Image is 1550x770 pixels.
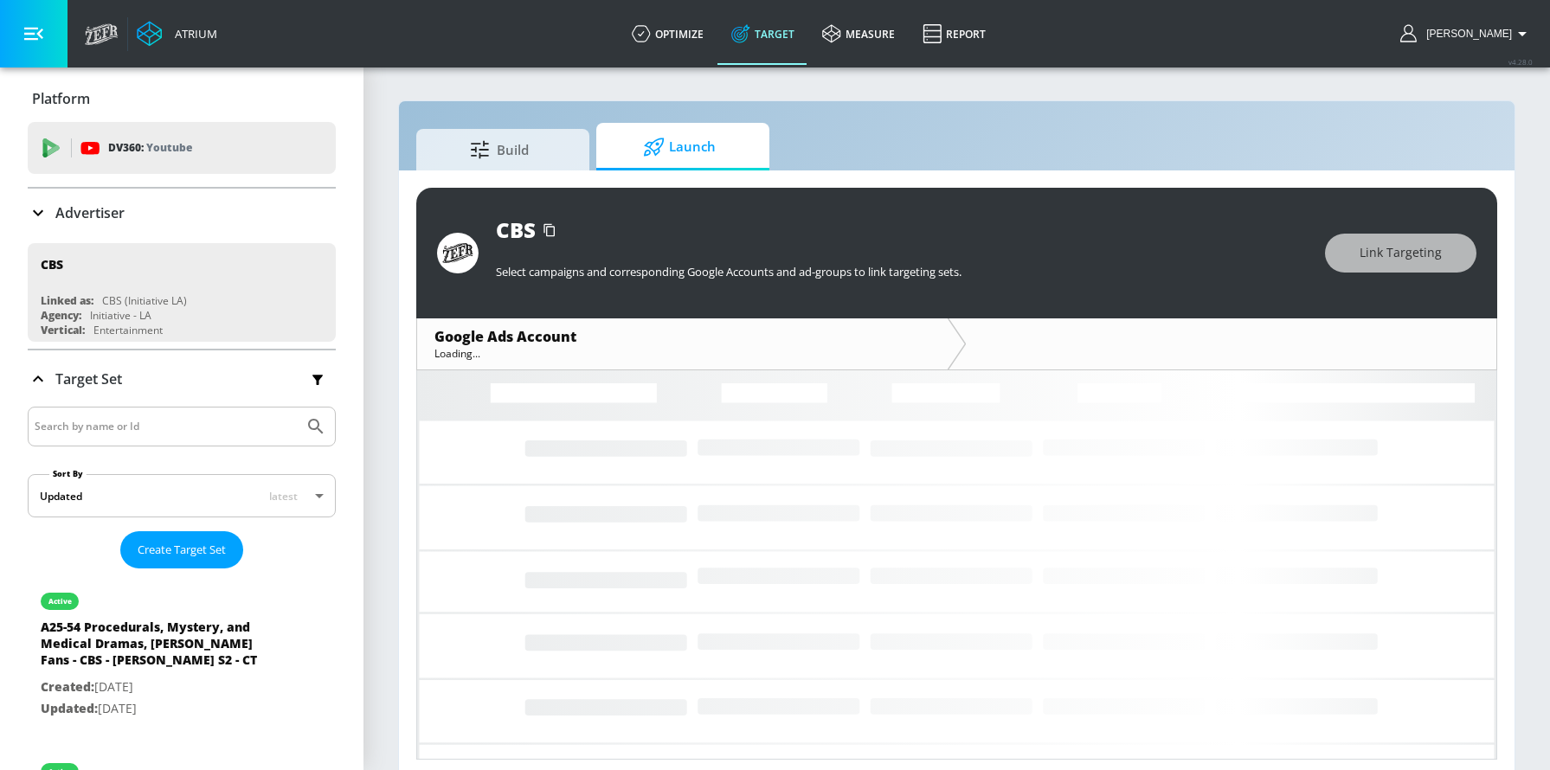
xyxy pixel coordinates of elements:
div: CBS [496,215,536,244]
div: activeA25-54 Procedurals, Mystery, and Medical Dramas, [PERSON_NAME] Fans - CBS - [PERSON_NAME] S... [28,575,336,732]
div: Updated [40,489,82,504]
p: Platform [32,89,90,108]
div: Advertiser [28,189,336,237]
p: Select campaigns and corresponding Google Accounts and ad-groups to link targeting sets. [496,264,1308,279]
input: Search by name or Id [35,415,297,438]
div: CBSLinked as:CBS (Initiative LA)Agency:Initiative - LAVertical:Entertainment [28,243,336,342]
span: login as: sarah.ly@zefr.com [1419,28,1512,40]
p: Target Set [55,369,122,388]
button: [PERSON_NAME] [1400,23,1533,44]
div: Entertainment [93,323,163,337]
div: active [48,597,72,606]
span: Create Target Set [138,540,226,560]
div: Loading... [434,346,930,361]
button: Create Target Set [120,531,243,568]
span: v 4.28.0 [1508,57,1533,67]
div: Initiative - LA [90,308,151,323]
a: optimize [618,3,717,65]
div: Agency: [41,308,81,323]
div: DV360: Youtube [28,122,336,174]
a: Target [717,3,808,65]
p: Youtube [146,138,192,157]
div: A25-54 Procedurals, Mystery, and Medical Dramas, [PERSON_NAME] Fans - CBS - [PERSON_NAME] S2 - CT [41,619,283,677]
div: CBS (Initiative LA) [102,293,187,308]
span: Build [434,129,565,170]
a: Report [909,3,1000,65]
div: Google Ads Account [434,327,930,346]
div: Platform [28,74,336,123]
div: Target Set [28,350,336,407]
div: Atrium [168,26,217,42]
p: Advertiser [55,203,125,222]
p: DV360: [108,138,192,157]
div: Linked as: [41,293,93,308]
div: Vertical: [41,323,85,337]
div: Google Ads AccountLoading... [417,318,948,369]
span: Created: [41,678,94,695]
span: Updated: [41,700,98,716]
p: [DATE] [41,698,283,720]
p: [DATE] [41,677,283,698]
span: latest [269,489,298,504]
a: measure [808,3,909,65]
a: Atrium [137,21,217,47]
div: CBS [41,256,63,273]
span: Launch [614,126,745,168]
label: Sort By [49,468,87,479]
